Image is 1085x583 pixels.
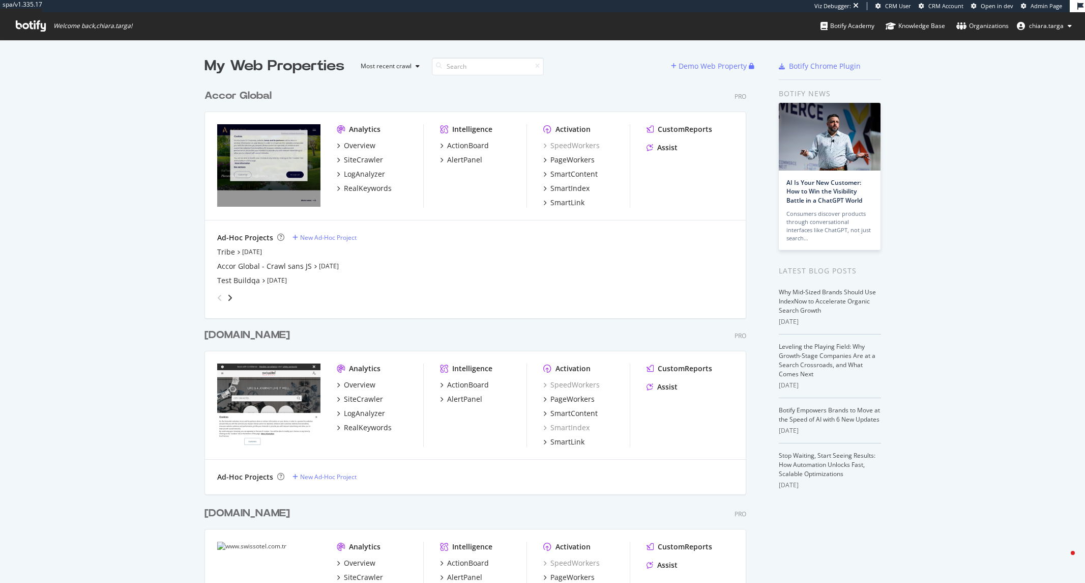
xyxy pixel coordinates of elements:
[217,261,312,271] a: Accor Global - Crawl sans JS
[267,276,287,285] a: [DATE]
[447,380,489,390] div: ActionBoard
[658,364,712,374] div: CustomReports
[779,481,881,490] div: [DATE]
[657,143,678,153] div: Assist
[735,92,746,101] div: Pro
[53,22,132,30] span: Welcome back, chiara.targa !
[440,572,482,582] a: AlertPanel
[779,88,881,99] div: Botify news
[671,62,749,70] a: Demo Web Property
[956,21,1009,31] div: Organizations
[1021,2,1062,10] a: Admin Page
[555,364,591,374] div: Activation
[452,364,492,374] div: Intelligence
[337,572,383,582] a: SiteCrawler
[550,572,595,582] div: PageWorkers
[543,408,598,419] a: SmartContent
[543,558,600,568] a: SpeedWorkers
[820,21,874,31] div: Botify Academy
[447,155,482,165] div: AlertPanel
[217,275,260,286] a: Test Buildqa
[213,290,226,306] div: angle-left
[319,262,339,270] a: [DATE]
[543,169,598,179] a: SmartContent
[1009,18,1080,34] button: chiara.targa
[928,2,963,10] span: CRM Account
[543,572,595,582] a: PageWorkers
[349,542,380,552] div: Analytics
[779,103,881,171] img: AI Is Your New Customer: How to Win the Visibility Battle in a ChatGPT World
[204,56,344,76] div: My Web Properties
[440,558,489,568] a: ActionBoard
[647,364,712,374] a: CustomReports
[779,61,861,71] a: Botify Chrome Plugin
[647,124,712,134] a: CustomReports
[735,331,746,340] div: Pro
[779,381,881,390] div: [DATE]
[440,141,489,151] a: ActionBoard
[735,510,746,518] div: Pro
[779,342,875,378] a: Leveling the Playing Field: Why Growth-Stage Companies Are at a Search Crossroads, and What Comes...
[543,141,600,151] a: SpeedWorkers
[550,408,598,419] div: SmartContent
[679,61,747,71] div: Demo Web Property
[349,364,380,374] div: Analytics
[217,472,273,482] div: Ad-Hoc Projects
[647,143,678,153] a: Assist
[353,58,424,74] button: Most recent crawl
[292,473,357,481] a: New Ad-Hoc Project
[292,233,357,242] a: New Ad-Hoc Project
[300,233,357,242] div: New Ad-Hoc Project
[344,558,375,568] div: Overview
[217,124,320,207] img: all.accor.com
[204,328,294,343] a: [DOMAIN_NAME]
[217,247,235,257] div: Tribe
[452,542,492,552] div: Intelligence
[344,394,383,404] div: SiteCrawler
[657,382,678,392] div: Assist
[543,423,590,433] a: SmartIndex
[789,61,861,71] div: Botify Chrome Plugin
[337,183,392,193] a: RealKeywords
[1031,2,1062,10] span: Admin Page
[300,473,357,481] div: New Ad-Hoc Project
[820,12,874,40] a: Botify Academy
[671,58,749,74] button: Demo Web Property
[452,124,492,134] div: Intelligence
[658,124,712,134] div: CustomReports
[1029,21,1064,30] span: chiara.targa
[337,394,383,404] a: SiteCrawler
[647,560,678,570] a: Assist
[337,408,385,419] a: LogAnalyzer
[956,12,1009,40] a: Organizations
[550,183,590,193] div: SmartIndex
[550,198,584,208] div: SmartLink
[779,288,876,315] a: Why Mid-Sized Brands Should Use IndexNow to Accelerate Organic Search Growth
[344,380,375,390] div: Overview
[981,2,1013,10] span: Open in dev
[337,423,392,433] a: RealKeywords
[361,63,412,69] div: Most recent crawl
[447,394,482,404] div: AlertPanel
[344,183,392,193] div: RealKeywords
[344,572,383,582] div: SiteCrawler
[440,155,482,165] a: AlertPanel
[447,558,489,568] div: ActionBoard
[971,2,1013,10] a: Open in dev
[226,293,233,303] div: angle-right
[886,12,945,40] a: Knowledge Base
[204,89,276,103] a: Accor Global
[550,437,584,447] div: SmartLink
[786,178,862,204] a: AI Is Your New Customer: How to Win the Visibility Battle in a ChatGPT World
[550,394,595,404] div: PageWorkers
[555,124,591,134] div: Activation
[543,380,600,390] a: SpeedWorkers
[337,558,375,568] a: Overview
[440,394,482,404] a: AlertPanel
[344,155,383,165] div: SiteCrawler
[349,124,380,134] div: Analytics
[550,155,595,165] div: PageWorkers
